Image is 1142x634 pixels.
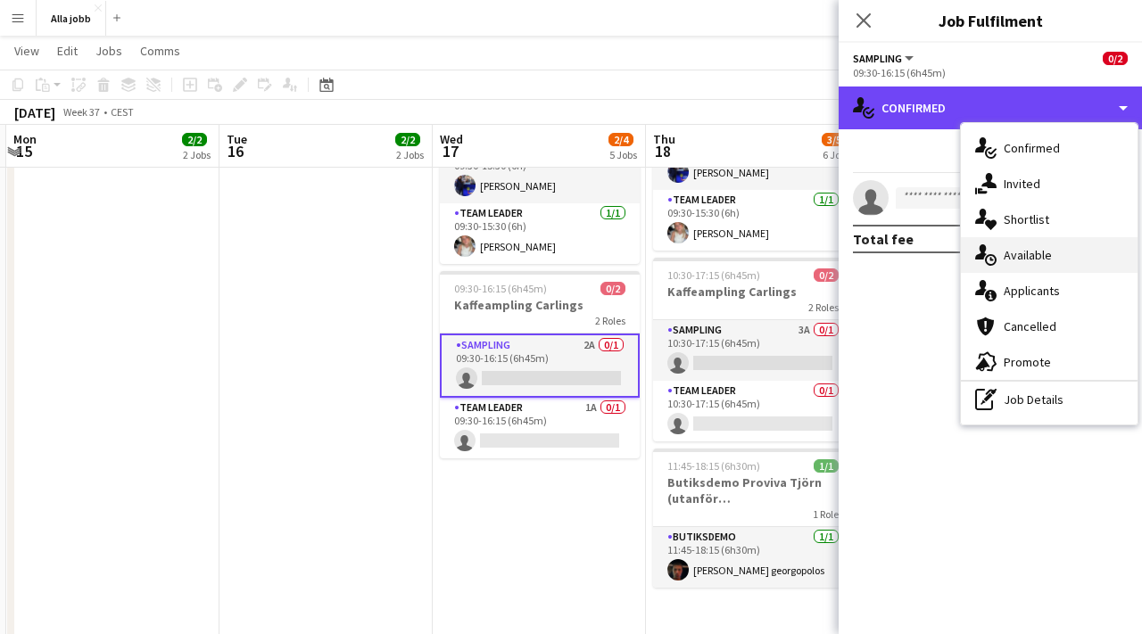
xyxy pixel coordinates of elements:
[609,148,637,161] div: 5 Jobs
[437,141,463,161] span: 17
[133,39,187,62] a: Comms
[440,271,640,458] app-job-card: 09:30-16:15 (6h45m)0/2Kaffeampling Carlings2 RolesSampling2A0/109:30-16:15 (6h45m) Team Leader1A0...
[183,148,211,161] div: 2 Jobs
[608,133,633,146] span: 2/4
[853,66,1128,79] div: 09:30-16:15 (6h45m)
[823,148,850,161] div: 6 Jobs
[440,203,640,264] app-card-role: Team Leader1/109:30-15:30 (6h)[PERSON_NAME]
[182,133,207,146] span: 2/2
[667,268,760,282] span: 10:30-17:15 (6h45m)
[1004,318,1056,334] span: Cancelled
[808,301,839,314] span: 2 Roles
[853,230,914,248] div: Total fee
[853,52,916,65] button: Sampling
[814,268,839,282] span: 0/2
[37,1,106,36] button: Alla jobb
[440,398,640,458] app-card-role: Team Leader1A0/109:30-16:15 (6h45m)
[653,131,675,147] span: Thu
[653,474,853,506] h3: Butiksdemo Proviva Tjörn (utanför [GEOGRAPHIC_DATA])
[813,507,839,521] span: 1 Role
[227,131,247,147] span: Tue
[1004,247,1052,263] span: Available
[395,133,420,146] span: 2/2
[814,459,839,473] span: 1/1
[1004,283,1060,299] span: Applicants
[440,297,640,313] h3: Kaffeampling Carlings
[653,527,853,588] app-card-role: Butiksdemo1/111:45-18:15 (6h30m)[PERSON_NAME] georgopolos
[653,320,853,381] app-card-role: Sampling3A0/110:30-17:15 (6h45m)
[839,86,1142,129] div: Confirmed
[1004,354,1051,370] span: Promote
[14,43,39,59] span: View
[396,148,424,161] div: 2 Jobs
[653,381,853,441] app-card-role: Team Leader0/110:30-17:15 (6h45m)
[88,39,129,62] a: Jobs
[595,314,625,327] span: 2 Roles
[59,105,103,119] span: Week 37
[653,258,853,441] app-job-card: 10:30-17:15 (6h45m)0/2Kaffeampling Carlings2 RolesSampling3A0/110:30-17:15 (6h45m) Team Leader0/1...
[50,39,85,62] a: Edit
[13,131,37,147] span: Mon
[440,333,640,398] app-card-role: Sampling2A0/109:30-16:15 (6h45m)
[853,52,902,65] span: Sampling
[14,103,55,121] div: [DATE]
[653,284,853,300] h3: Kaffeampling Carlings
[653,190,853,251] app-card-role: Team Leader1/109:30-15:30 (6h)[PERSON_NAME]
[1004,211,1049,227] span: Shortlist
[653,449,853,588] app-job-card: 11:45-18:15 (6h30m)1/1Butiksdemo Proviva Tjörn (utanför [GEOGRAPHIC_DATA])1 RoleButiksdemo1/111:4...
[1103,52,1128,65] span: 0/2
[111,105,134,119] div: CEST
[454,282,547,295] span: 09:30-16:15 (6h45m)
[650,141,675,161] span: 18
[57,43,78,59] span: Edit
[224,141,247,161] span: 16
[600,282,625,295] span: 0/2
[440,131,463,147] span: Wed
[839,9,1142,32] h3: Job Fulfilment
[95,43,122,59] span: Jobs
[822,133,847,146] span: 3/5
[961,382,1138,417] div: Job Details
[667,459,760,473] span: 11:45-18:15 (6h30m)
[440,143,640,203] app-card-role: Sampling1/109:30-15:30 (6h)[PERSON_NAME]
[7,39,46,62] a: View
[11,141,37,161] span: 15
[1004,176,1040,192] span: Invited
[140,43,180,59] span: Comms
[1004,140,1060,156] span: Confirmed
